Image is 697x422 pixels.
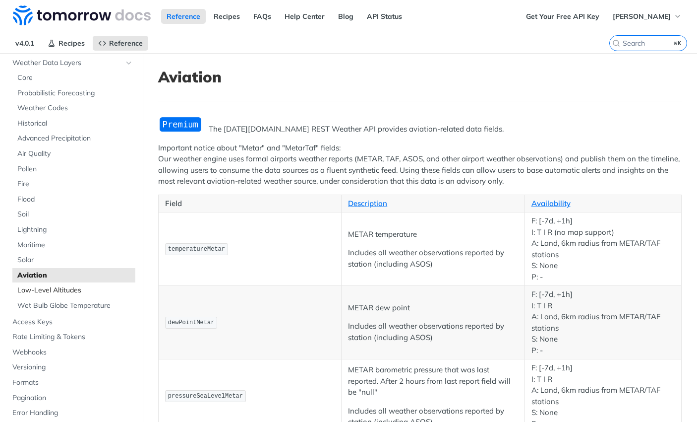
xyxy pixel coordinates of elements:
a: Reference [93,36,148,51]
a: Fire [12,177,135,192]
a: Pollen [12,162,135,177]
span: Low-Level Altitudes [17,285,133,295]
span: Solar [17,255,133,265]
span: Webhooks [12,348,133,357]
a: Error Handling [7,406,135,421]
p: Includes all weather observations reported by station (including ASOS) [348,321,518,343]
img: Tomorrow.io Weather API Docs [13,5,151,25]
span: Wet Bulb Globe Temperature [17,301,133,311]
span: Pagination [12,393,133,403]
span: Advanced Precipitation [17,134,133,143]
a: Availability [531,199,571,208]
span: Historical [17,119,133,129]
a: Probabilistic Forecasting [12,86,135,101]
kbd: ⌘K [672,38,684,48]
p: METAR temperature [348,229,518,240]
p: F: [-7d, +1h] I: T I R A: Land, 6km radius from METAR/TAF stations S: None P: - [531,289,675,356]
a: Versioning [7,360,135,375]
span: Weather Data Layers [12,58,122,68]
a: Reference [161,9,206,24]
a: Core [12,70,135,85]
p: METAR barometric pressure that was last reported. After 2 hours from last report field will be "n... [348,364,518,398]
a: Formats [7,375,135,390]
a: Advanced Precipitation [12,131,135,146]
a: Air Quality [12,146,135,161]
a: Webhooks [7,345,135,360]
p: F: [-7d, +1h] I: T I R (no map support) A: Land, 6km radius from METAR/TAF stations S: None P: - [531,215,675,282]
span: pressureSeaLevelMetar [168,393,243,400]
a: Help Center [279,9,330,24]
a: Weather Data LayersHide subpages for Weather Data Layers [7,56,135,70]
a: Soil [12,207,135,222]
p: Field [165,198,335,210]
a: Rate Limiting & Tokens [7,330,135,345]
span: [PERSON_NAME] [613,12,671,21]
span: Aviation [17,271,133,281]
a: Pagination [7,391,135,406]
a: Aviation [12,268,135,283]
a: Recipes [208,9,245,24]
span: Access Keys [12,317,133,327]
p: METAR dew point [348,302,518,314]
span: Versioning [12,362,133,372]
span: Pollen [17,164,133,174]
p: Important notice about "Metar" and "MetarTaf" fields: Our weather engine uses formal airports wea... [158,142,682,187]
a: Maritime [12,238,135,253]
h1: Aviation [158,68,682,86]
a: Recipes [42,36,90,51]
span: Soil [17,210,133,219]
span: Fire [17,179,133,189]
span: temperatureMetar [168,246,225,253]
a: Description [348,199,387,208]
span: Error Handling [12,408,133,418]
span: dewPointMetar [168,319,215,326]
span: Weather Codes [17,103,133,113]
p: Includes all weather observations reported by station (including ASOS) [348,247,518,270]
span: Flood [17,195,133,205]
span: Reference [109,39,143,48]
a: Get Your Free API Key [521,9,605,24]
svg: Search [612,39,620,47]
button: Hide subpages for Weather Data Layers [125,59,133,67]
button: [PERSON_NAME] [607,9,687,24]
a: FAQs [248,9,277,24]
a: Historical [12,116,135,131]
a: Lightning [12,222,135,237]
span: Recipes [58,39,85,48]
a: Blog [333,9,359,24]
span: Maritime [17,240,133,250]
span: Lightning [17,225,133,235]
a: Weather Codes [12,101,135,116]
span: Core [17,73,133,83]
span: Formats [12,378,133,388]
a: Flood [12,192,135,207]
a: API Status [361,9,407,24]
a: Solar [12,253,135,268]
a: Low-Level Altitudes [12,283,135,298]
a: Wet Bulb Globe Temperature [12,298,135,313]
span: Probabilistic Forecasting [17,88,133,98]
a: Access Keys [7,315,135,330]
p: The [DATE][DOMAIN_NAME] REST Weather API provides aviation-related data fields. [158,124,682,135]
span: v4.0.1 [10,36,40,51]
span: Air Quality [17,149,133,159]
span: Rate Limiting & Tokens [12,332,133,342]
